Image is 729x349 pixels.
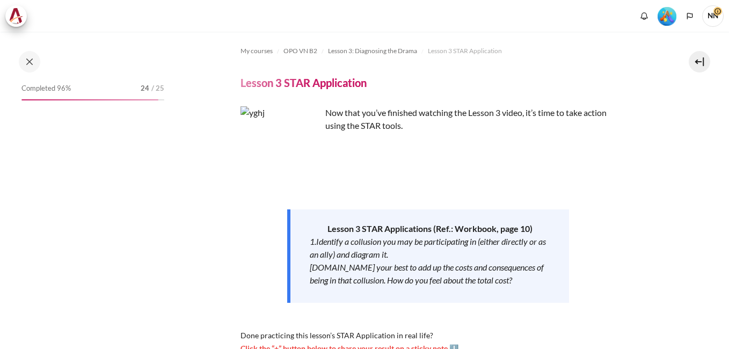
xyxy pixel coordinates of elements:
[240,76,367,90] h4: Lesson 3 STAR Application
[702,5,724,27] a: User menu
[9,8,24,24] img: Architeck
[21,99,158,100] div: 96%
[240,106,321,187] img: yghj
[327,223,533,234] strong: Lesson 3 STAR Applications (Ref.: Workbook, page 10)
[328,46,417,56] span: Lesson 3: Diagnosing the Drama
[658,7,676,26] img: Level #5
[658,6,676,26] div: Level #5
[325,107,607,130] span: Now that you’ve finished watching the Lesson 3 video, it’s time to take action using the STAR tools.
[428,45,502,57] a: Lesson 3 STAR Application
[21,83,71,94] span: Completed 96%
[636,8,652,24] div: Show notification window with no new notifications
[283,45,317,57] a: OPO VN B2
[310,262,544,285] em: [DOMAIN_NAME] your best to add up the costs and consequences of being in that collusion. How do y...
[151,83,164,94] span: / 25
[240,331,433,340] span: Done practicing this lesson’s STAR Application in real life?
[240,46,273,56] span: My courses
[240,45,273,57] a: My courses
[702,5,724,27] span: NN
[141,83,149,94] span: 24
[283,46,317,56] span: OPO VN B2
[653,6,681,26] a: Level #5
[240,42,653,60] nav: Navigation bar
[5,5,32,27] a: Architeck Architeck
[428,46,502,56] span: Lesson 3 STAR Application
[328,45,417,57] a: Lesson 3: Diagnosing the Drama
[310,236,546,259] em: 1.Identify a collusion you may be participating in (either directly or as an ally) and diagram it.
[682,8,698,24] button: Languages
